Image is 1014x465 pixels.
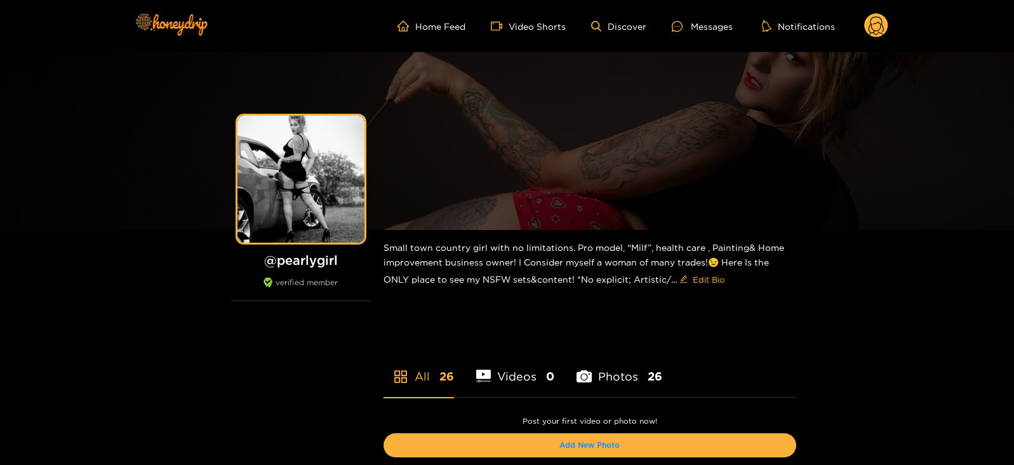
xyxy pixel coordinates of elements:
span: edit [679,275,688,285]
div: Messages [672,19,733,34]
button: Add New Photo [384,433,796,457]
button: Notifications [758,20,839,32]
span: 26 [648,368,662,384]
div: Small town country girl with no limitations. Pro model, “Milf”, health care , Painting& Home impr... [384,230,796,300]
span: appstore [393,369,408,384]
a: Video Shorts [491,20,566,32]
span: 26 [439,368,454,384]
h1: @ pearlygirl [231,252,371,268]
div: verified member [231,278,371,301]
li: Videos [476,340,555,397]
a: Add New Photo [559,441,620,449]
span: Edit Bio [693,273,724,286]
p: Post your first video or photo now! [384,417,796,426]
span: video-camera [491,20,509,32]
span: 0 [546,368,554,384]
span: home [397,20,415,32]
li: All [384,340,454,397]
a: Home Feed [397,20,465,32]
a: Discover [591,21,646,32]
li: Photos [577,340,662,397]
button: editEdit Bio [677,269,727,290]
